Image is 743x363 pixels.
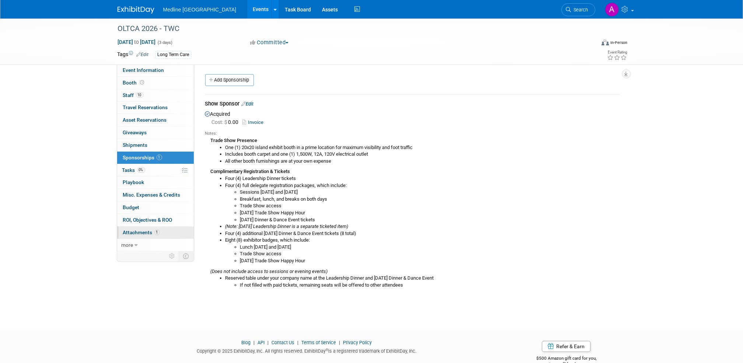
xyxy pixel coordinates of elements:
[257,340,264,345] a: API
[123,129,147,135] span: Giveaways
[122,167,145,173] span: Tasks
[240,282,620,289] li: If not filled with paid tickets, remaining seats will be offered to other attendees
[542,341,590,352] a: Refer & Earn
[123,117,167,123] span: Asset Reservations
[122,242,133,248] span: more
[179,251,194,261] td: Toggle Event Tabs
[225,175,620,182] li: Four (4) Leadership Dinner tickets
[117,139,194,151] a: Shipments
[118,39,156,45] span: [DATE] [DATE]
[123,104,168,110] span: Travel Reservations
[240,196,620,203] li: Breakfast, lunch, and breaks on both days
[163,7,236,13] span: Medline [GEOGRAPHIC_DATA]
[117,214,194,226] a: ROI, Objectives & ROO
[225,275,620,282] li: Reserved table under your company name at the Leadership Dinner and [DATE] Dinner & Dance Event
[123,67,164,73] span: Event Information
[212,119,242,125] span: 0.00
[243,120,267,125] a: Invoice
[205,100,620,109] div: Show Sponsor
[225,182,620,189] li: Four (4) full delegate registration packages, which include:
[266,340,270,345] span: |
[117,176,194,189] a: Playbook
[607,51,627,54] div: Event Rating
[240,210,620,217] li: [DATE] Trade Show Happy Hour
[225,144,620,151] li: One (1) 20x20 island exhibit booth in a prime location for maximum visibility and foot traffic
[337,340,342,345] span: |
[123,92,143,98] span: Staff
[133,39,140,45] span: to
[205,109,620,294] div: Acquired
[301,340,336,345] a: Terms of Service
[157,155,162,160] span: 1
[610,40,627,45] div: In-Person
[123,179,144,185] span: Playbook
[118,51,149,59] td: Tags
[205,74,254,86] a: Add Sponsorship
[117,127,194,139] a: Giveaways
[240,250,620,257] li: Trade Show access
[241,340,250,345] a: Blog
[571,7,588,13] span: Search
[552,38,628,49] div: Event Format
[211,169,290,174] b: Complimentary Registration & Tickets
[157,40,173,45] span: (3 days)
[212,119,228,125] span: Cost: $
[295,340,300,345] span: |
[225,158,620,165] li: All other booth furnishings are at your own expense
[248,39,291,46] button: Committed
[240,203,620,210] li: Trade Show access
[123,229,160,235] span: Attachments
[118,346,496,355] div: Copyright © 2025 ExhibitDay, Inc. All rights reserved. ExhibitDay is a registered trademark of Ex...
[117,114,194,126] a: Asset Reservations
[123,142,148,148] span: Shipments
[137,52,149,57] a: Edit
[117,77,194,89] a: Booth
[117,152,194,164] a: Sponsorships1
[155,51,192,59] div: Long Term Care
[240,189,620,196] li: Sessions [DATE] and [DATE]
[211,138,257,143] b: Trade Show Presence
[117,89,194,101] a: Staff10
[136,92,143,98] span: 10
[271,340,294,345] a: Contact Us
[602,39,609,45] img: Format-Inperson.png
[117,101,194,114] a: Travel Reservations
[561,3,595,16] a: Search
[117,201,194,214] a: Budget
[225,224,348,229] i: (Note: [DATE] Leadership Dinner is a separate ticketed item)
[123,204,140,210] span: Budget
[118,6,154,14] img: ExhibitDay
[123,192,181,198] span: Misc. Expenses & Credits
[154,229,160,235] span: 1
[242,101,254,107] a: Edit
[123,155,162,160] span: Sponsorships
[225,237,620,244] li: Eight (8) exhibitor badges, which include:
[117,227,194,239] a: Attachments1
[115,22,584,35] div: OLTCA 2026 - TWC
[240,257,620,265] li: [DATE] Trade Show Happy Hour
[117,239,194,251] a: more
[211,269,328,274] i: (Does not include access to sessions or evening events)
[205,131,620,136] div: Notes:
[117,189,194,201] a: Misc. Expenses & Credits
[117,164,194,176] a: Tasks0%
[252,340,256,345] span: |
[117,64,194,76] a: Event Information
[240,217,620,224] li: [DATE] Dinner & Dance Event tickets
[326,348,328,352] sup: ®
[225,230,620,237] li: Four (4) additional [DATE] Dinner & Dance Event tickets (8 total)
[123,80,146,86] span: Booth
[137,167,145,173] span: 0%
[139,80,146,85] span: Booth not reserved yet
[605,3,619,17] img: Angela Douglas
[123,217,172,223] span: ROI, Objectives & ROO
[225,151,620,158] li: Includes booth carpet and one (1) 1,500W, 12A, 120V electrical outlet
[240,244,620,251] li: Lunch [DATE] and [DATE]
[166,251,179,261] td: Personalize Event Tab Strip
[343,340,372,345] a: Privacy Policy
